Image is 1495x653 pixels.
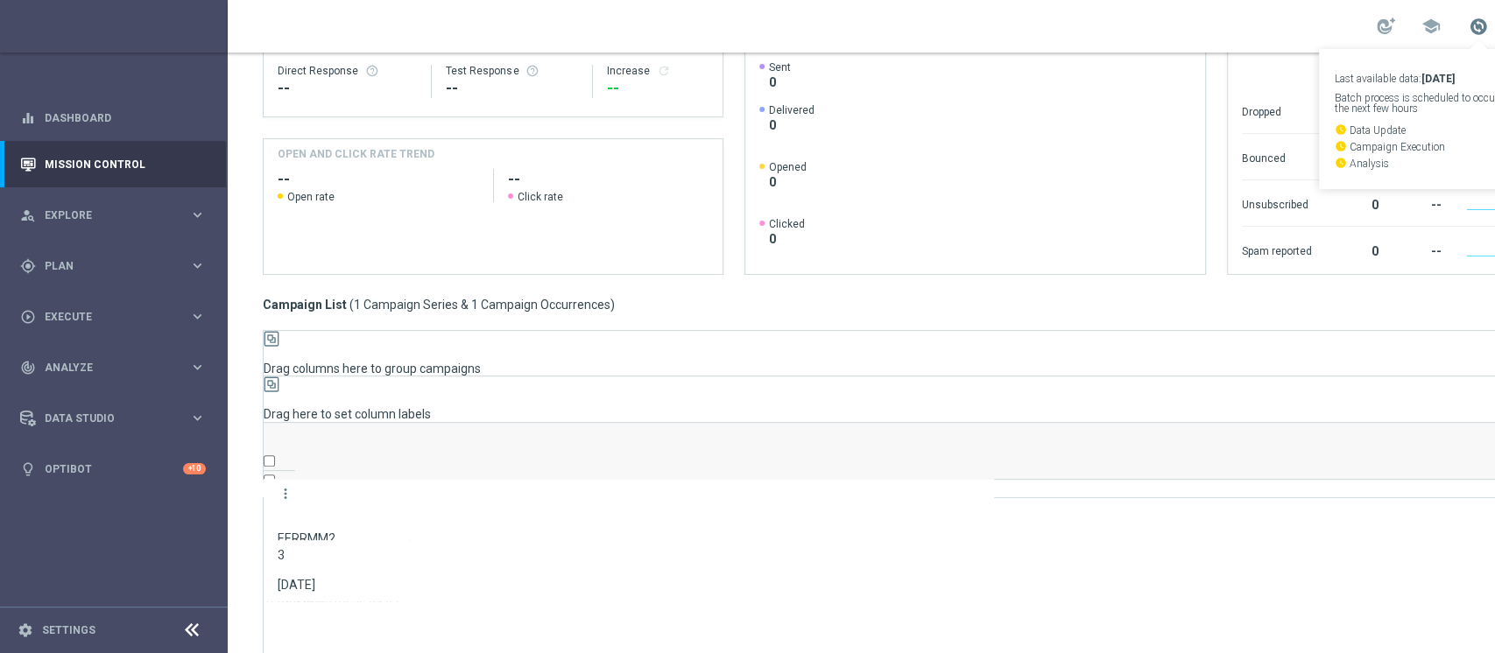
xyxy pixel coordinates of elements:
[45,312,189,322] span: Execute
[183,463,206,474] div: +10
[264,479,994,540] div: Press SPACE to select this row.
[607,64,709,78] div: Increase
[45,413,189,424] span: Data Studio
[278,146,434,162] h4: OPEN AND CLICK RATE TREND
[189,308,206,325] i: keyboard_arrow_right
[518,190,563,204] span: Click rate
[278,530,337,562] span: EERRMM233009
[263,297,615,312] h3: Campaign List
[20,110,36,126] i: equalizer
[1242,96,1312,124] div: Dropped
[1333,189,1379,217] div: 0
[20,258,36,274] i: gps_fixed
[278,78,417,99] div: --
[45,446,183,492] a: Optibot
[189,207,206,223] i: keyboard_arrow_right
[1242,143,1312,171] div: Bounced
[354,297,610,312] span: 1 Campaign Series & 1 Campaign Occurrences
[610,297,615,312] span: )
[657,64,671,78] i: refresh
[264,362,481,376] span: Drag columns here to group campaigns
[20,207,36,223] i: person_search
[508,169,709,190] h2: --
[45,261,189,271] span: Plan
[1400,235,1442,263] div: --
[1335,140,1347,152] i: watch_later
[278,169,479,190] h2: --
[769,174,807,190] span: 0
[446,64,577,78] div: Test Response
[278,64,417,78] div: Direct Response
[1242,189,1312,217] div: Unsubscribed
[1335,157,1347,169] i: watch_later
[769,160,807,174] span: Opened
[1333,235,1379,263] div: 0
[769,60,791,74] span: Sent
[189,359,206,376] i: keyboard_arrow_right
[769,74,791,90] span: 0
[19,310,207,324] button: play_circle_outline Execute keyboard_arrow_right
[1467,13,1490,41] a: Last available data:[DATE] Batch process is scheduled to occur within the next few hours watch_la...
[20,411,189,426] div: Data Studio
[20,461,36,477] i: lightbulb
[19,111,207,125] button: equalizer Dashboard
[278,547,285,563] div: 3
[278,577,315,593] div: 04 Sep 2025, Thursday
[20,360,189,376] div: Analyze
[1242,235,1312,263] div: Spam reported
[20,258,189,274] div: Plan
[287,190,335,204] span: Open rate
[18,622,33,638] i: settings
[769,231,805,247] span: 0
[278,486,293,502] button: more_vert
[42,625,95,635] a: Settings
[20,309,189,325] div: Execute
[19,158,207,172] button: Mission Control
[264,407,431,421] span: Drag here to set column labels
[189,257,206,274] i: keyboard_arrow_right
[45,95,206,141] a: Dashboard
[769,217,805,231] span: Clicked
[1400,189,1442,217] div: --
[1421,73,1455,85] strong: [DATE]
[607,78,709,99] div: --
[19,361,207,375] button: track_changes Analyze keyboard_arrow_right
[20,95,206,141] div: Dashboard
[769,103,814,117] span: Delivered
[20,141,206,187] div: Mission Control
[19,208,207,222] button: person_search Explore keyboard_arrow_right
[446,78,577,99] div: --
[19,411,207,425] button: Data Studio keyboard_arrow_right
[769,117,814,133] span: 0
[45,362,189,373] span: Analyze
[20,309,36,325] i: play_circle_outline
[45,210,189,221] span: Explore
[20,207,189,223] div: Explore
[19,462,207,476] button: lightbulb Optibot +10
[19,259,207,273] button: gps_fixed Plan keyboard_arrow_right
[20,446,206,492] div: Optibot
[45,141,206,187] a: Mission Control
[20,360,36,376] i: track_changes
[1421,17,1441,36] span: school
[349,297,354,312] span: (
[189,410,206,426] i: keyboard_arrow_right
[1335,123,1347,136] i: watch_later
